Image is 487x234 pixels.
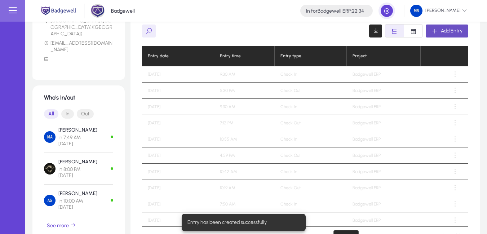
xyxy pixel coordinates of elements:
[40,6,78,16] img: main.png
[410,5,422,17] img: 134.png
[214,131,274,147] td: 10:55 AM
[214,46,274,66] th: Entry time
[306,8,318,14] span: In for
[410,5,467,17] span: [PERSON_NAME]
[347,115,420,131] td: Badgewell ERP
[214,180,274,196] td: 10:19 AM
[347,212,420,229] td: Badgewell ERP
[347,99,420,115] td: Badgewell ERP
[347,66,420,83] td: Badgewell ERP
[353,53,414,59] div: Project
[142,99,214,115] td: [DATE]
[347,83,420,99] td: Badgewell ERP
[352,8,364,14] span: 22:34
[44,107,113,121] mat-button-toggle-group: Font Style
[142,196,214,212] td: [DATE]
[148,53,208,59] div: Entry date
[275,115,347,131] td: Check Out
[142,212,214,229] td: [DATE]
[347,180,420,196] td: Badgewell ERP
[280,53,341,59] div: Entry type
[441,28,462,34] span: Add Entry
[214,99,274,115] td: 9:30 AM
[275,66,347,83] td: Check In
[347,147,420,164] td: Badgewell ERP
[142,164,214,180] td: [DATE]
[44,195,56,206] img: Ahmed Salama
[142,147,214,164] td: [DATE]
[214,196,274,212] td: 7:50 AM
[61,109,74,119] button: In
[275,164,347,180] td: Check In
[275,83,347,99] td: Check Out
[142,115,214,131] td: [DATE]
[77,109,94,119] button: Out
[44,18,113,37] li: [GEOGRAPHIC_DATA] ([GEOGRAPHIC_DATA]/[GEOGRAPHIC_DATA])
[214,115,274,131] td: 7:12 PM
[182,214,303,231] div: Entry has been created successfully
[275,147,347,164] td: Check Out
[347,131,420,147] td: Badgewell ERP
[44,109,58,119] button: All
[142,131,214,147] td: [DATE]
[347,196,420,212] td: Badgewell ERP
[347,164,420,180] td: Badgewell ERP
[142,83,214,99] td: [DATE]
[426,25,468,37] button: Add Entry
[47,222,76,229] span: See more
[91,4,105,18] img: 2.png
[351,8,352,14] span: :
[275,196,347,212] td: Check In
[142,180,214,196] td: [DATE]
[275,180,347,196] td: Check Out
[214,66,274,83] td: 9:30 AM
[404,4,473,17] button: [PERSON_NAME]
[58,190,97,197] p: [PERSON_NAME]
[58,127,97,133] p: [PERSON_NAME]
[111,8,135,14] p: Badgewell
[44,219,79,232] button: See more
[353,53,367,59] div: Project
[275,131,347,147] td: Check In
[44,40,113,53] li: [EMAIL_ADDRESS][DOMAIN_NAME]
[58,134,97,147] span: In 7:49 AM [DATE]
[58,166,97,178] span: In 8:00 PM [DATE]
[142,66,214,83] td: [DATE]
[306,8,364,14] h4: Badgewell ERP
[214,83,274,99] td: 5:30 PM
[275,212,347,229] td: Check Out
[148,53,169,59] div: Entry date
[214,147,274,164] td: 4:59 PM
[44,94,113,101] h1: Who's In/out
[280,53,301,59] div: Entry type
[44,163,56,175] img: Hazem Mourad
[58,198,97,210] span: In 10:00 AM [DATE]
[214,164,274,180] td: 10:42 AM
[44,131,56,143] img: Mohamed Aboelmagd
[275,99,347,115] td: Check In
[58,159,97,165] p: [PERSON_NAME]
[385,24,423,37] mat-button-toggle-group: Font Style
